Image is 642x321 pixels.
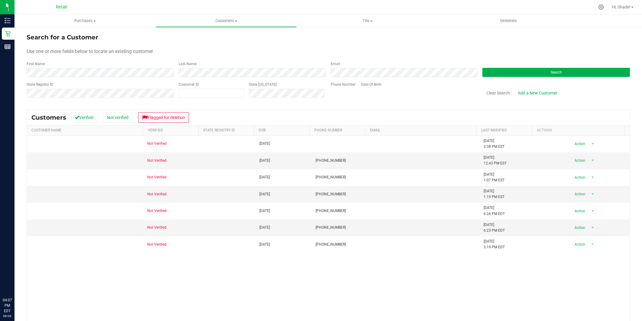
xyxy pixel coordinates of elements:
[259,191,270,197] span: [DATE]
[5,31,11,37] inline-svg: Retail
[569,240,589,249] span: Action
[589,173,596,182] span: select
[27,61,45,67] label: First Name
[56,5,67,10] span: Retail
[484,188,504,200] span: [DATE] 1:19 PM EST
[597,4,605,10] div: Manage settings
[27,34,98,41] span: Search for a Customer
[15,18,156,24] span: Purchases
[259,141,270,147] span: [DATE]
[589,240,596,249] span: select
[27,48,154,54] span: Use one or more fields below to locate an existing customer.
[147,141,167,147] span: Not Verified
[484,172,504,183] span: [DATE] 1:07 PM EST
[331,61,340,67] label: Email
[589,190,596,198] span: select
[316,208,346,214] span: [PHONE_NUMBER]
[316,225,346,230] span: [PHONE_NUMBER]
[331,82,355,87] label: Phone Number
[138,112,189,123] button: Flagged for deletion
[5,18,11,24] inline-svg: Inventory
[147,225,167,230] span: Not Verified
[482,68,630,77] button: Search
[147,158,167,164] span: Not Verified
[249,82,277,87] label: State [US_STATE]
[6,273,24,291] iframe: Resource center
[18,272,25,279] iframe: Resource center unread badge
[612,5,631,9] span: Hi, Shade!
[31,114,66,121] span: Customers
[3,297,12,314] p: 04:07 PM EDT
[316,174,346,180] span: [PHONE_NUMBER]
[484,205,505,217] span: [DATE] 6:26 PM EDT
[569,223,589,232] span: Action
[3,314,12,318] p: 08/26
[569,156,589,165] span: Action
[482,88,514,98] button: Clear Search
[589,156,596,165] span: select
[589,140,596,148] span: select
[147,174,167,180] span: Not Verified
[156,15,297,27] a: Customers
[316,242,346,247] span: [PHONE_NUMBER]
[438,15,579,27] a: Deliveries
[361,82,381,87] label: Date Of Birth
[203,128,235,132] a: State Registry Id
[514,88,561,98] a: Add a New Customer
[484,138,504,150] span: [DATE] 2:38 PM EST
[569,140,589,148] span: Action
[259,174,270,180] span: [DATE]
[259,158,270,164] span: [DATE]
[316,158,346,164] span: [PHONE_NUMBER]
[484,239,505,250] span: [DATE] 3:19 PM EDT
[481,128,507,132] a: Last Modified
[569,190,589,198] span: Action
[179,82,199,87] label: Customer ID
[148,128,163,132] a: Verified
[484,222,505,233] span: [DATE] 6:23 PM EDT
[259,242,270,247] span: [DATE]
[316,191,346,197] span: [PHONE_NUMBER]
[589,223,596,232] span: select
[551,70,562,74] span: Search
[484,155,507,166] span: [DATE] 12:43 PM EST
[259,208,270,214] span: [DATE]
[5,44,11,50] inline-svg: Reports
[147,208,167,214] span: Not Verified
[259,128,266,132] a: DOB
[569,207,589,215] span: Action
[297,18,438,24] span: Tills
[27,82,53,87] label: State Registry ID
[31,128,61,132] a: Customer Name
[15,15,156,27] a: Purchases
[156,18,297,24] span: Customers
[297,15,438,27] a: Tills
[259,225,270,230] span: [DATE]
[147,191,167,197] span: Not Verified
[147,242,167,247] span: Not Verified
[370,128,380,132] a: Email
[569,173,589,182] span: Action
[537,128,622,132] div: Actions
[492,18,525,24] span: Deliveries
[71,112,97,123] button: Verified
[179,61,196,67] label: Last Name
[589,207,596,215] span: select
[314,128,342,132] a: Phone Number
[103,112,132,123] button: Not verified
